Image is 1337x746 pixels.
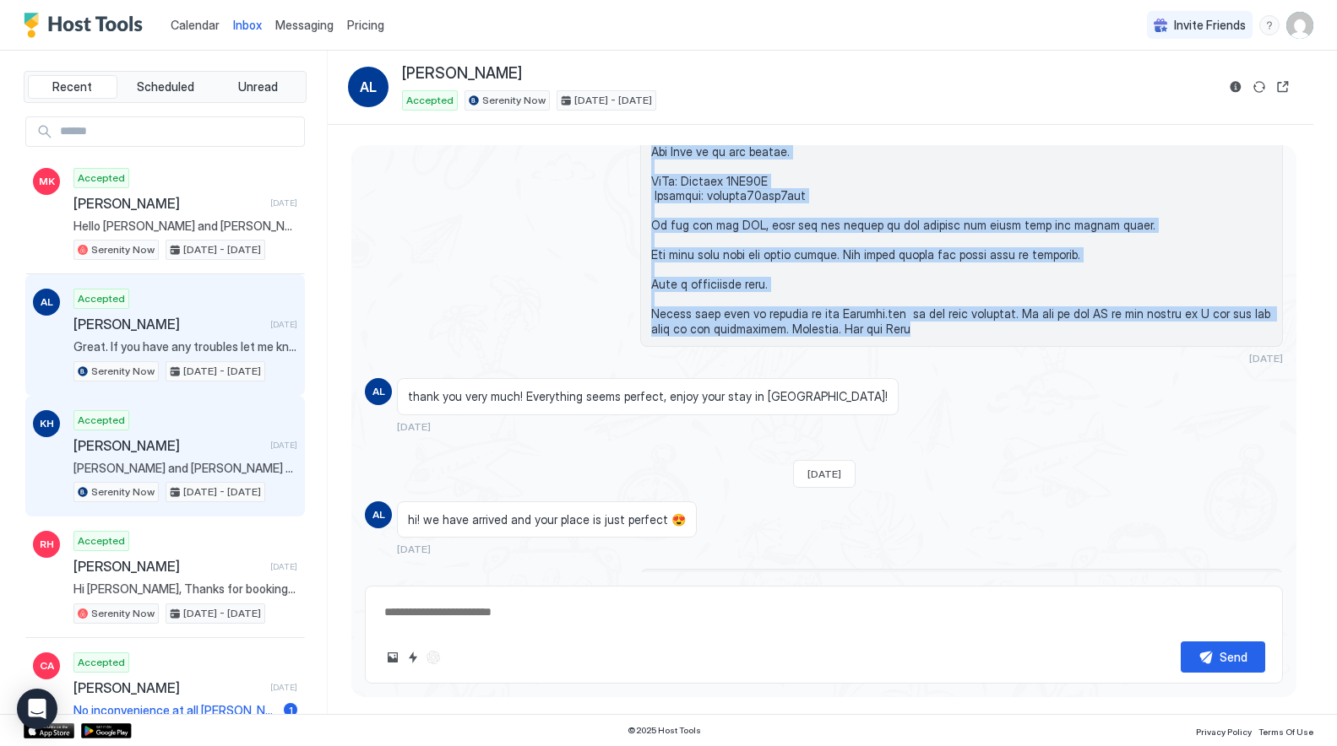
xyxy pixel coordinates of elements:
span: Serenity Now [91,242,155,257]
span: Terms Of Use [1258,727,1313,737]
a: Privacy Policy [1196,722,1252,739]
span: Scheduled [137,79,194,95]
span: © 2025 Host Tools [628,725,701,736]
span: [DATE] [397,543,431,555]
span: Accepted [78,291,125,306]
span: Hello [PERSON_NAME] and [PERSON_NAME] We are looking forward to another visit to beautiful [GEOGR... [73,219,297,234]
span: Calendar [171,18,220,32]
span: [DATE] - [DATE] [183,242,261,257]
span: KH [40,416,54,431]
div: tab-group [24,71,307,103]
span: Unread [238,79,278,95]
button: Open reservation [1273,77,1293,97]
a: Google Play Store [81,723,132,738]
span: [PERSON_NAME] [73,195,264,212]
button: Send [1181,641,1265,673]
span: thank you very much! Everything seems perfect, enjoy your stay in [GEOGRAPHIC_DATA]! [408,389,888,404]
span: Pricing [347,18,384,33]
button: Scheduled [121,75,210,99]
span: [DATE] [270,682,297,693]
span: Hi [PERSON_NAME], Thanks for booking with us at 'Serenity Now'. We look forward to hosting you. W... [73,581,297,597]
span: [PERSON_NAME] and [PERSON_NAME] are looking forward to having you stay at 'Serenity Now' [DATE]. ... [73,461,297,476]
span: Accepted [78,655,125,670]
span: [PERSON_NAME] [73,558,264,575]
a: Inbox [233,16,262,34]
span: Serenity Now [91,484,155,500]
a: Messaging [275,16,334,34]
span: Messaging [275,18,334,32]
span: Recent [52,79,92,95]
span: Accepted [406,93,454,108]
span: [PERSON_NAME] [73,437,264,454]
a: App Store [24,723,74,738]
div: Send [1220,648,1247,666]
div: User profile [1286,12,1313,39]
span: [PERSON_NAME] [73,679,264,696]
span: No inconvenience at all [PERSON_NAME]. Glad you found it. [73,703,277,718]
span: [DATE] [270,561,297,572]
span: AL [372,507,385,522]
div: Open Intercom Messenger [17,689,57,729]
span: [PERSON_NAME] [402,64,522,84]
button: Reservation information [1226,77,1246,97]
span: Invite Friends [1174,18,1246,33]
span: [DATE] - [DATE] [574,93,652,108]
span: 1 [289,704,293,716]
span: [PERSON_NAME] [73,316,264,332]
input: Input Field [53,117,304,146]
span: Privacy Policy [1196,727,1252,737]
span: [DATE] [270,440,297,451]
button: Upload image [383,647,403,668]
button: Unread [213,75,302,99]
span: Great. If you have any troubles let me know. There is an [PERSON_NAME] key in the shaving cabinet... [73,339,297,354]
span: [DATE] [397,420,431,433]
span: [DATE] [1249,352,1283,365]
button: Quick reply [403,647,423,668]
span: [DATE] - [DATE] [183,484,261,500]
span: [DATE] [270,319,297,330]
span: RH [40,537,54,552]
span: [DATE] - [DATE] [183,606,261,621]
span: AL [360,77,377,97]
span: MK [39,174,55,189]
button: Sync reservation [1249,77,1269,97]
a: Host Tools Logo [24,13,150,38]
span: Serenity Now [482,93,546,108]
span: Serenity Now [91,364,155,379]
span: Accepted [78,533,125,549]
span: CA [40,658,54,673]
a: Calendar [171,16,220,34]
span: [DATE] [807,468,841,480]
button: Recent [28,75,117,99]
span: AL [372,384,385,399]
span: Accepted [78,170,125,186]
span: hi! we have arrived and your place is just perfect 😍 [408,512,686,527]
div: menu [1259,15,1280,35]
span: [DATE] - [DATE] [183,364,261,379]
span: [DATE] [270,197,297,208]
span: Serenity Now [91,606,155,621]
span: Accepted [78,413,125,428]
span: Inbox [233,18,262,32]
span: AL [41,295,53,310]
a: Terms Of Use [1258,722,1313,739]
